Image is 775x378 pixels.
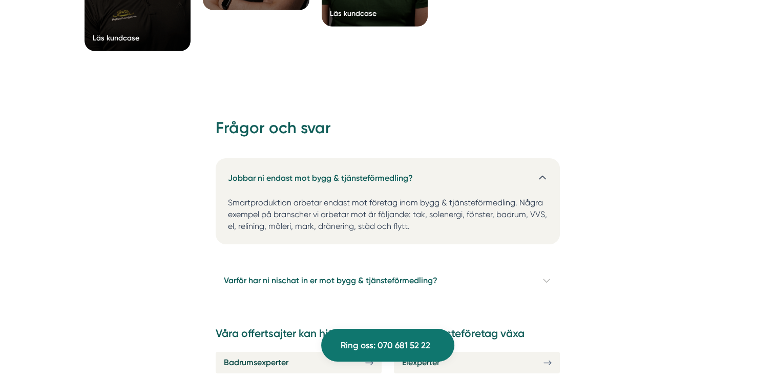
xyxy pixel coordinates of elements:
span: Badrumsexperter [224,356,288,369]
h4: Våra offertsajter kan hjälpa ert bygg- eller tjänsteföretag växa [216,326,560,344]
h2: Frågor och svar [216,117,560,145]
a: Badrumsexperter [216,352,382,373]
h4: Jobbar ni endast mot bygg & tjänsteförmedling? [216,158,560,190]
a: Ring oss: 070 681 52 22 [321,329,454,362]
span: Ring oss: 070 681 52 22 [341,339,430,352]
div: Läs kundcase [330,8,376,18]
div: Läs kundcase [93,33,139,43]
h4: Varför har ni nischat in er mot bygg & tjänsteförmedling? [216,261,560,301]
a: Elexperter [394,352,560,373]
p: Smartproduktion arbetar endast mot företag inom bygg & tjänsteförmedling. Några exempel på bransc... [216,190,560,244]
span: Elexperter [402,356,439,369]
